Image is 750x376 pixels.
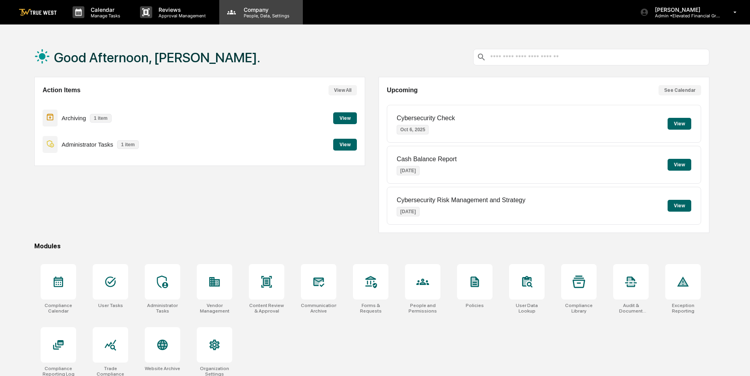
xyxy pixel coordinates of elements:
div: Compliance Calendar [41,303,76,314]
h2: Action Items [43,87,80,94]
div: Policies [466,303,484,308]
div: User Tasks [98,303,123,308]
div: Forms & Requests [353,303,388,314]
span: Pylon [78,28,95,34]
div: Compliance Library [561,303,597,314]
div: User Data Lookup [509,303,545,314]
div: Website Archive [145,366,180,371]
button: View All [328,85,357,95]
div: Communications Archive [301,303,336,314]
p: Cybersecurity Check [397,115,455,122]
p: People, Data, Settings [237,13,293,19]
p: Approval Management [152,13,210,19]
a: View [333,140,357,148]
button: View [668,159,691,171]
p: Cash Balance Report [397,156,457,163]
button: View [333,112,357,124]
div: Content Review & Approval [249,303,284,314]
p: 1 item [117,140,139,149]
button: See Calendar [659,85,701,95]
button: View [668,118,691,130]
button: View [668,200,691,212]
div: Exception Reporting [665,303,701,314]
p: [DATE] [397,207,420,216]
div: Vendor Management [197,303,232,314]
p: Oct 6, 2025 [397,125,429,134]
p: 1 item [90,114,112,123]
a: Powered byPylon [56,27,95,34]
div: Audit & Document Logs [613,303,649,314]
a: View [333,114,357,121]
p: Calendar [84,6,124,13]
h2: Upcoming [387,87,418,94]
div: Administrator Tasks [145,303,180,314]
p: Reviews [152,6,210,13]
p: Archiving [62,115,86,121]
p: Company [237,6,293,13]
div: Modules [34,242,709,250]
button: View [333,139,357,151]
p: Administrator Tasks [62,141,113,148]
p: Cybersecurity Risk Management and Strategy [397,197,525,204]
h1: Good Afternoon, [PERSON_NAME]. [54,50,260,65]
p: [PERSON_NAME] [649,6,722,13]
p: Manage Tasks [84,13,124,19]
p: [DATE] [397,166,420,175]
img: logo [19,9,57,16]
div: People and Permissions [405,303,440,314]
p: Admin • Elevated Financial Group [649,13,722,19]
